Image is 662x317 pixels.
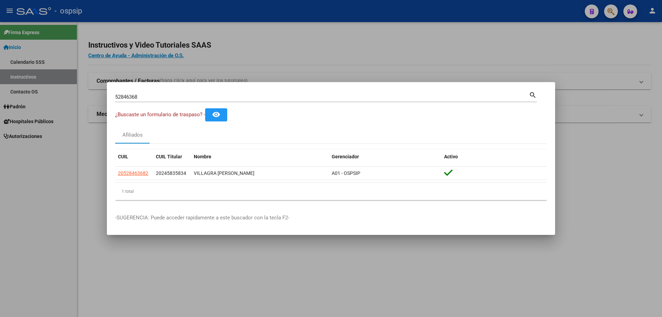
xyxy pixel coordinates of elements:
mat-icon: remove_red_eye [212,110,220,119]
div: 1 total [115,183,547,200]
datatable-header-cell: CUIL Titular [153,149,191,164]
p: -SUGERENCIA: Puede acceder rapidamente a este buscador con la tecla F2- [115,214,547,222]
span: Nombre [194,154,211,159]
span: A01 - OSPSIP [332,170,360,176]
span: CUIL [118,154,128,159]
datatable-header-cell: Activo [441,149,547,164]
datatable-header-cell: CUIL [115,149,153,164]
datatable-header-cell: Nombre [191,149,329,164]
div: VILLAGRA [PERSON_NAME] [194,169,326,177]
span: Activo [444,154,458,159]
span: Gerenciador [332,154,359,159]
span: 20245835834 [156,170,186,176]
mat-icon: search [529,90,537,99]
iframe: Intercom live chat [639,294,655,310]
span: ¿Buscaste un formulario de traspaso? - [115,111,205,118]
datatable-header-cell: Gerenciador [329,149,441,164]
span: CUIL Titular [156,154,182,159]
div: Afiliados [122,131,143,139]
span: 20528463682 [118,170,148,176]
